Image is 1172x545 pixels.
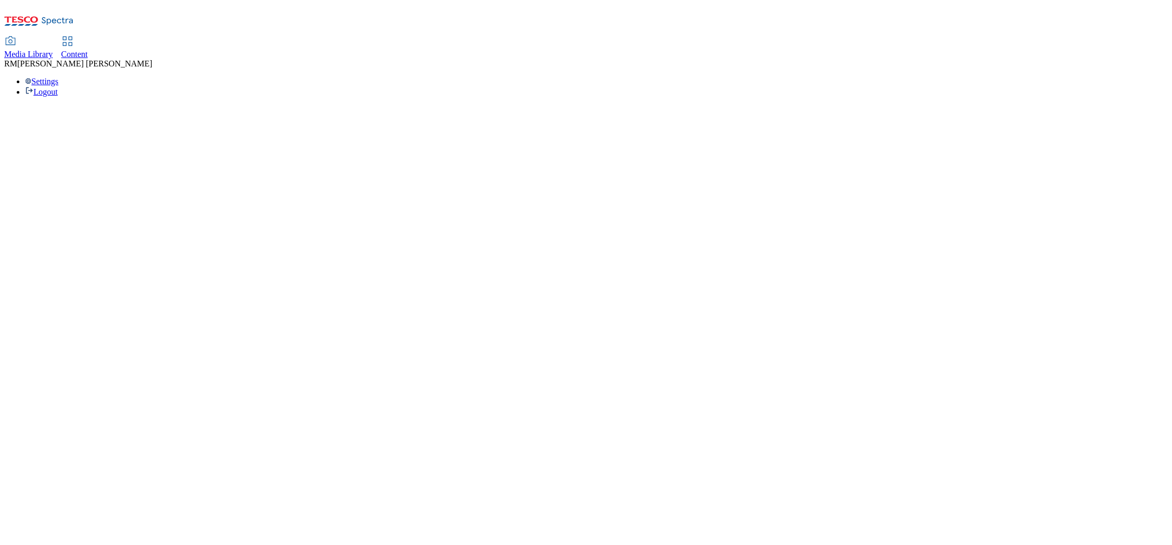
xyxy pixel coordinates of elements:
span: Media Library [4,50,53,59]
a: Logout [25,87,58,96]
span: RM [4,59,17,68]
a: Settings [25,77,59,86]
span: [PERSON_NAME] [PERSON_NAME] [17,59,152,68]
a: Content [61,37,88,59]
span: Content [61,50,88,59]
a: Media Library [4,37,53,59]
